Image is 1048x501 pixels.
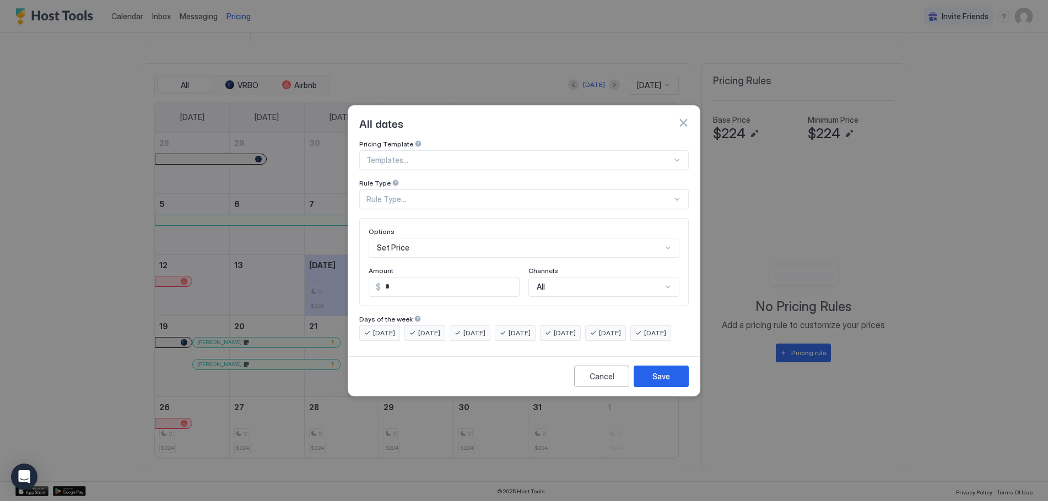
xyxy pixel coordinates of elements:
span: Pricing Template [359,140,413,148]
span: Channels [528,266,558,275]
span: [DATE] [599,328,621,338]
span: $ [376,282,381,292]
span: Options [369,227,395,236]
span: [DATE] [373,328,395,338]
span: [DATE] [509,328,531,338]
div: Rule Type... [366,194,672,204]
span: Days of the week [359,315,413,323]
span: All [537,282,545,292]
span: All dates [359,115,403,131]
button: Cancel [574,366,629,387]
span: [DATE] [644,328,666,338]
span: Amount [369,266,393,275]
span: Rule Type [359,179,391,187]
input: Input Field [381,277,519,296]
span: [DATE] [463,328,485,338]
span: Set Price [377,243,409,253]
div: Open Intercom Messenger [11,464,37,490]
span: [DATE] [418,328,440,338]
button: Save [634,366,689,387]
div: Cancel [590,371,614,382]
div: Save [652,371,670,382]
span: [DATE] [554,328,576,338]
